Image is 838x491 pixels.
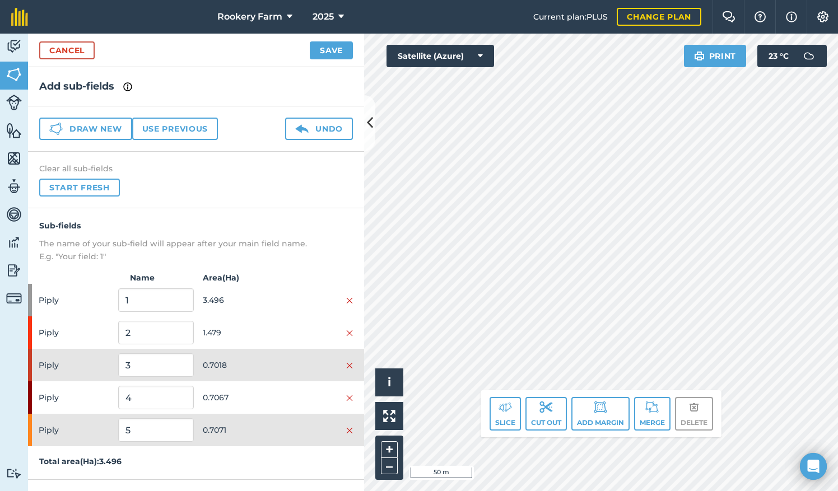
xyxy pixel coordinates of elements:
img: svg+xml;base64,PHN2ZyB4bWxucz0iaHR0cDovL3d3dy53My5vcmcvMjAwMC9zdmciIHdpZHRoPSIyMiIgaGVpZ2h0PSIzMC... [346,329,353,338]
div: Piply0.7071 [28,414,364,446]
span: 2025 [313,10,334,24]
button: i [375,368,403,396]
span: 3.496 [203,289,278,311]
img: svg+xml;base64,PD94bWwgdmVyc2lvbj0iMS4wIiBlbmNvZGluZz0idXRmLTgiPz4KPCEtLSBHZW5lcmF0b3I6IEFkb2JlIE... [6,206,22,223]
button: + [381,441,398,458]
span: i [388,375,391,389]
h4: Sub-fields [39,219,353,232]
img: svg+xml;base64,PD94bWwgdmVyc2lvbj0iMS4wIiBlbmNvZGluZz0idXRmLTgiPz4KPCEtLSBHZW5lcmF0b3I6IEFkb2JlIE... [798,45,820,67]
button: Satellite (Azure) [387,45,494,67]
img: svg+xml;base64,PD94bWwgdmVyc2lvbj0iMS4wIiBlbmNvZGluZz0idXRmLTgiPz4KPCEtLSBHZW5lcmF0b3I6IEFkb2JlIE... [6,95,22,110]
button: Save [310,41,353,59]
span: Piply [39,289,114,311]
img: Two speech bubbles overlapping with the left bubble in the forefront [722,11,735,22]
div: Piply0.7067 [28,381,364,414]
img: svg+xml;base64,PD94bWwgdmVyc2lvbj0iMS4wIiBlbmNvZGluZz0idXRmLTgiPz4KPCEtLSBHZW5lcmF0b3I6IEFkb2JlIE... [645,400,659,414]
img: svg+xml;base64,PD94bWwgdmVyc2lvbj0iMS4wIiBlbmNvZGluZz0idXRmLTgiPz4KPCEtLSBHZW5lcmF0b3I6IEFkb2JlIE... [6,262,22,279]
img: svg+xml;base64,PHN2ZyB4bWxucz0iaHR0cDovL3d3dy53My5vcmcvMjAwMC9zdmciIHdpZHRoPSIxNyIgaGVpZ2h0PSIxNy... [123,80,132,93]
img: Four arrows, one pointing top left, one top right, one bottom right and the last bottom left [383,410,395,422]
button: Draw new [39,118,132,140]
button: Use previous [132,118,218,140]
button: Merge [634,397,671,431]
div: Piply3.496 [28,284,364,316]
img: svg+xml;base64,PD94bWwgdmVyc2lvbj0iMS4wIiBlbmNvZGluZz0idXRmLTgiPz4KPCEtLSBHZW5lcmF0b3I6IEFkb2JlIE... [6,178,22,195]
button: Add margin [571,397,630,431]
button: 23 °C [757,45,827,67]
img: svg+xml;base64,PHN2ZyB4bWxucz0iaHR0cDovL3d3dy53My5vcmcvMjAwMC9zdmciIHdpZHRoPSI1NiIgaGVpZ2h0PSI2MC... [6,66,22,83]
h4: Clear all sub-fields [39,163,353,174]
img: svg+xml;base64,PHN2ZyB4bWxucz0iaHR0cDovL3d3dy53My5vcmcvMjAwMC9zdmciIHdpZHRoPSIyMiIgaGVpZ2h0PSIzMC... [346,394,353,403]
span: Rookery Farm [217,10,282,24]
div: Open Intercom Messenger [800,453,827,480]
img: svg+xml;base64,PHN2ZyB4bWxucz0iaHR0cDovL3d3dy53My5vcmcvMjAwMC9zdmciIHdpZHRoPSI1NiIgaGVpZ2h0PSI2MC... [6,122,22,139]
img: svg+xml;base64,PD94bWwgdmVyc2lvbj0iMS4wIiBlbmNvZGluZz0idXRmLTgiPz4KPCEtLSBHZW5lcmF0b3I6IEFkb2JlIE... [6,234,22,251]
img: svg+xml;base64,PD94bWwgdmVyc2lvbj0iMS4wIiBlbmNvZGluZz0idXRmLTgiPz4KPCEtLSBHZW5lcmF0b3I6IEFkb2JlIE... [295,122,309,135]
img: svg+xml;base64,PD94bWwgdmVyc2lvbj0iMS4wIiBlbmNvZGluZz0idXRmLTgiPz4KPCEtLSBHZW5lcmF0b3I6IEFkb2JlIE... [6,38,22,55]
span: 1.479 [203,322,278,343]
span: 0.7071 [203,419,278,441]
button: – [381,458,398,474]
button: Cut out [525,397,567,431]
img: A question mark icon [753,11,767,22]
img: svg+xml;base64,PD94bWwgdmVyc2lvbj0iMS4wIiBlbmNvZGluZz0idXRmLTgiPz4KPCEtLSBHZW5lcmF0b3I6IEFkb2JlIE... [6,468,22,479]
img: svg+xml;base64,PHN2ZyB4bWxucz0iaHR0cDovL3d3dy53My5vcmcvMjAwMC9zdmciIHdpZHRoPSIxOSIgaGVpZ2h0PSIyNC... [694,49,705,63]
div: Piply1.479 [28,316,364,349]
img: svg+xml;base64,PHN2ZyB4bWxucz0iaHR0cDovL3d3dy53My5vcmcvMjAwMC9zdmciIHdpZHRoPSIxOCIgaGVpZ2h0PSIyNC... [689,400,699,414]
img: svg+xml;base64,PD94bWwgdmVyc2lvbj0iMS4wIiBlbmNvZGluZz0idXRmLTgiPz4KPCEtLSBHZW5lcmF0b3I6IEFkb2JlIE... [499,400,512,414]
span: Current plan : PLUS [533,11,608,23]
strong: Name [112,272,196,284]
img: svg+xml;base64,PHN2ZyB4bWxucz0iaHR0cDovL3d3dy53My5vcmcvMjAwMC9zdmciIHdpZHRoPSIxNyIgaGVpZ2h0PSIxNy... [786,10,797,24]
img: svg+xml;base64,PHN2ZyB4bWxucz0iaHR0cDovL3d3dy53My5vcmcvMjAwMC9zdmciIHdpZHRoPSIyMiIgaGVpZ2h0PSIzMC... [346,426,353,435]
img: svg+xml;base64,PHN2ZyB4bWxucz0iaHR0cDovL3d3dy53My5vcmcvMjAwMC9zdmciIHdpZHRoPSIyMiIgaGVpZ2h0PSIzMC... [346,361,353,370]
button: Delete [675,397,713,431]
span: Piply [39,419,114,441]
button: Undo [285,118,353,140]
a: Cancel [39,41,95,59]
img: svg+xml;base64,PD94bWwgdmVyc2lvbj0iMS4wIiBlbmNvZGluZz0idXRmLTgiPz4KPCEtLSBHZW5lcmF0b3I6IEFkb2JlIE... [594,400,607,414]
div: Piply0.7018 [28,349,364,381]
span: 0.7067 [203,387,278,408]
span: 0.7018 [203,354,278,376]
button: Print [684,45,747,67]
h2: Add sub-fields [39,78,353,95]
p: E.g. "Your field: 1" [39,250,353,263]
img: svg+xml;base64,PD94bWwgdmVyc2lvbj0iMS4wIiBlbmNvZGluZz0idXRmLTgiPz4KPCEtLSBHZW5lcmF0b3I6IEFkb2JlIE... [539,400,553,414]
img: svg+xml;base64,PHN2ZyB4bWxucz0iaHR0cDovL3d3dy53My5vcmcvMjAwMC9zdmciIHdpZHRoPSIyMiIgaGVpZ2h0PSIzMC... [346,296,353,305]
span: Piply [39,387,114,408]
strong: Area ( Ha ) [196,272,364,284]
img: svg+xml;base64,PD94bWwgdmVyc2lvbj0iMS4wIiBlbmNvZGluZz0idXRmLTgiPz4KPCEtLSBHZW5lcmF0b3I6IEFkb2JlIE... [6,291,22,306]
span: Piply [39,322,114,343]
button: Slice [490,397,521,431]
img: fieldmargin Logo [11,8,28,26]
p: The name of your sub-field will appear after your main field name. [39,237,353,250]
span: Piply [39,354,114,376]
strong: Total area ( Ha ): 3.496 [39,456,122,466]
img: svg+xml;base64,PHN2ZyB4bWxucz0iaHR0cDovL3d3dy53My5vcmcvMjAwMC9zdmciIHdpZHRoPSI1NiIgaGVpZ2h0PSI2MC... [6,150,22,167]
span: 23 ° C [769,45,789,67]
a: Change plan [617,8,701,26]
img: A cog icon [816,11,830,22]
button: Start fresh [39,179,120,197]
